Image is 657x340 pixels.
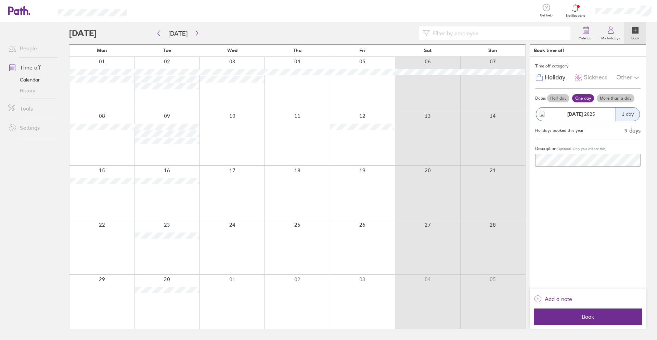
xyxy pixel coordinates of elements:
span: Wed [227,48,237,53]
a: Notifications [564,3,587,18]
span: Mon [97,48,107,53]
a: My holidays [597,22,624,44]
button: [DATE] 20251 day [535,104,641,125]
a: Calendar [3,74,58,85]
span: Description [535,146,556,151]
label: Calendar [575,34,597,40]
span: (Optional. Only you will see this) [556,147,606,151]
a: Book [624,22,646,44]
div: Holidays booked this year [535,128,584,133]
div: Book time off [534,48,564,53]
a: History [3,85,58,96]
label: Book [627,34,643,40]
span: Add a note [545,293,572,304]
a: Tools [3,102,58,115]
span: Dates [535,96,546,101]
div: Time off category [535,61,641,71]
span: Get help [535,13,557,17]
div: 9 days [624,127,641,134]
div: 1 day [616,108,640,121]
a: Time off [3,61,58,74]
button: Book [534,308,642,325]
a: Settings [3,121,58,135]
a: Calendar [575,22,597,44]
label: My holidays [597,34,624,40]
button: Add a note [534,293,572,304]
span: Sat [424,48,431,53]
span: Book [539,314,637,320]
span: Holiday [545,74,565,81]
span: Sun [488,48,497,53]
span: Notifications [564,14,587,18]
span: Tue [163,48,171,53]
span: Thu [293,48,301,53]
label: Half day [547,94,569,102]
div: Other [616,71,641,84]
a: People [3,41,58,55]
span: 2025 [567,111,595,117]
strong: [DATE] [567,111,583,117]
label: One day [572,94,594,102]
label: More than a day [597,94,634,102]
span: Sickness [584,74,607,81]
input: Filter by employee [430,27,566,40]
button: [DATE] [163,28,193,39]
span: Fri [359,48,365,53]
